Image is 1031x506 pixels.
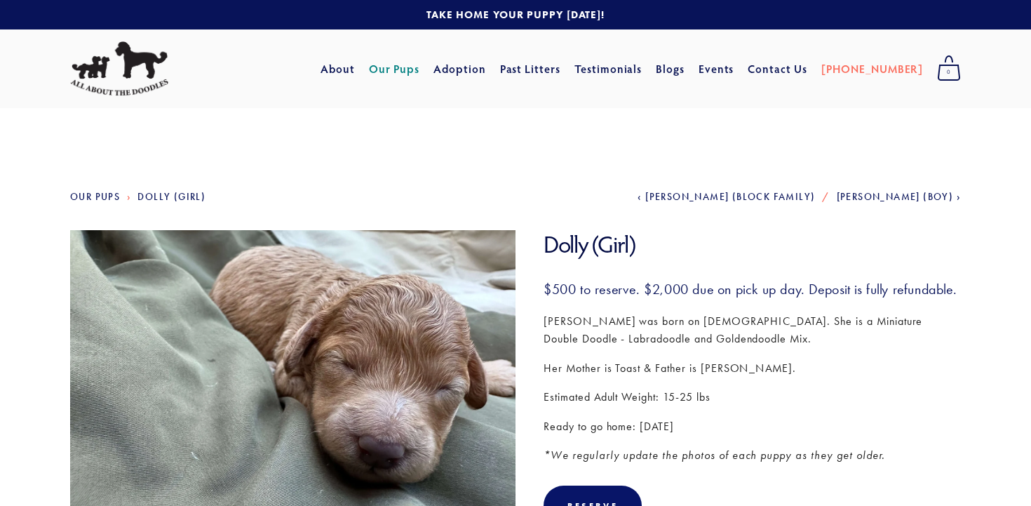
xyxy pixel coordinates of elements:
[544,312,961,348] p: [PERSON_NAME] was born on [DEMOGRAPHIC_DATA]. She is a Miniature Double Doodle - Labradoodle and ...
[645,191,815,203] span: [PERSON_NAME] (Block Family)
[70,41,168,96] img: All About The Doodles
[930,51,968,86] a: 0 items in cart
[70,191,120,203] a: Our Pups
[544,359,961,378] p: Her Mother is Toast & Father is [PERSON_NAME].
[544,448,885,462] em: *We regularly update the photos of each puppy as they get older.
[137,191,205,203] a: Dolly (Girl)
[748,56,807,81] a: Contact Us
[638,191,815,203] a: [PERSON_NAME] (Block Family)
[821,56,923,81] a: [PHONE_NUMBER]
[500,61,561,76] a: Past Litters
[544,388,961,406] p: Estimated Adult Weight: 15-25 lbs
[937,63,961,81] span: 0
[837,191,961,203] a: [PERSON_NAME] (Boy)
[837,191,954,203] span: [PERSON_NAME] (Boy)
[656,56,685,81] a: Blogs
[544,418,961,436] p: Ready to go home: [DATE]
[574,56,642,81] a: Testimonials
[544,230,961,259] h1: Dolly (Girl)
[369,56,420,81] a: Our Pups
[544,280,961,298] h3: $500 to reserve. $2,000 due on pick up day. Deposit is fully refundable.
[699,56,734,81] a: Events
[433,56,486,81] a: Adoption
[321,56,355,81] a: About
